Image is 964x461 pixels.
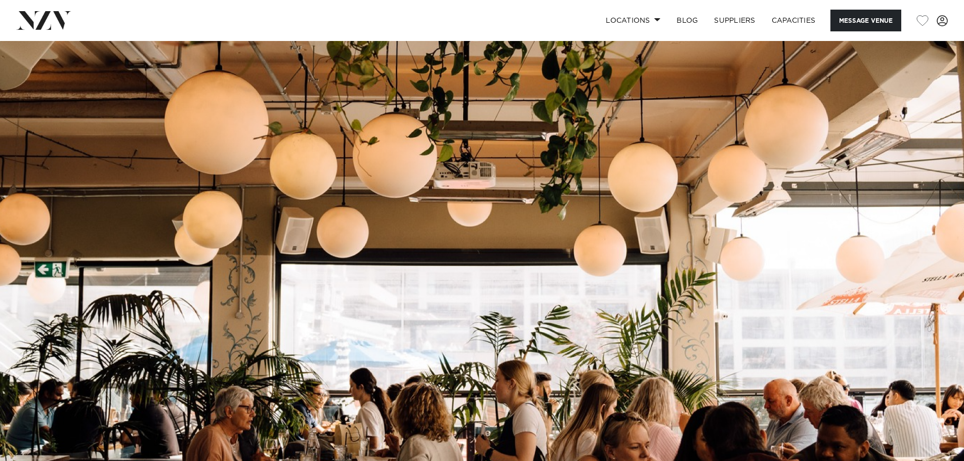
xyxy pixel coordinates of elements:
[706,10,763,31] a: SUPPLIERS
[830,10,901,31] button: Message Venue
[598,10,668,31] a: Locations
[16,11,71,29] img: nzv-logo.png
[668,10,706,31] a: BLOG
[764,10,824,31] a: Capacities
